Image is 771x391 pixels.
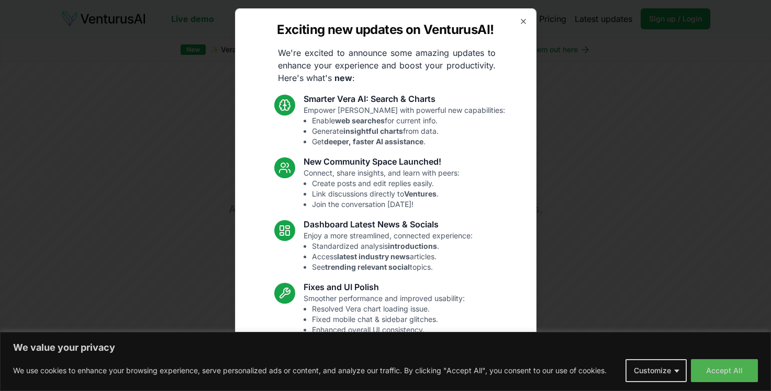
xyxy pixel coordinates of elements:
li: Link discussions directly to . [312,189,460,199]
strong: web searches [335,116,385,125]
li: Fixed mobile chat & sidebar glitches. [312,314,465,325]
li: Generate from data. [312,126,505,136]
li: Create posts and edit replies easily. [312,178,460,189]
p: Empower [PERSON_NAME] with powerful new capabilities: [304,105,505,147]
li: Enable for current info. [312,116,505,126]
strong: latest industry news [337,252,410,261]
li: Standardized analysis . [312,241,473,251]
h3: Dashboard Latest News & Socials [304,218,473,231]
h2: Exciting new updates on VenturusAI! [277,21,494,38]
li: See topics. [312,262,473,272]
li: Get . [312,136,505,147]
p: We're excited to announce some amazing updates to enhance your experience and boost your producti... [270,47,504,84]
strong: insightful charts [343,126,403,135]
strong: new [334,73,352,83]
h3: Fixes and UI Polish [304,281,465,293]
li: Join the conversation [DATE]! [312,199,460,210]
li: Resolved Vera chart loading issue. [312,304,465,314]
p: These updates are designed to make VenturusAI more powerful, intuitive, and user-friendly. Let us... [269,343,503,381]
h3: New Community Space Launched! [304,155,460,168]
strong: introductions [388,241,437,250]
strong: deeper, faster AI assistance [324,137,423,146]
p: Smoother performance and improved usability: [304,293,465,335]
p: Connect, share insights, and learn with peers: [304,168,460,210]
strong: Ventures [404,189,437,198]
p: Enjoy a more streamlined, connected experience: [304,231,473,272]
h3: Smarter Vera AI: Search & Charts [304,93,505,105]
li: Access articles. [312,251,473,262]
li: Enhanced overall UI consistency. [312,325,465,335]
strong: trending relevant social [325,262,410,271]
